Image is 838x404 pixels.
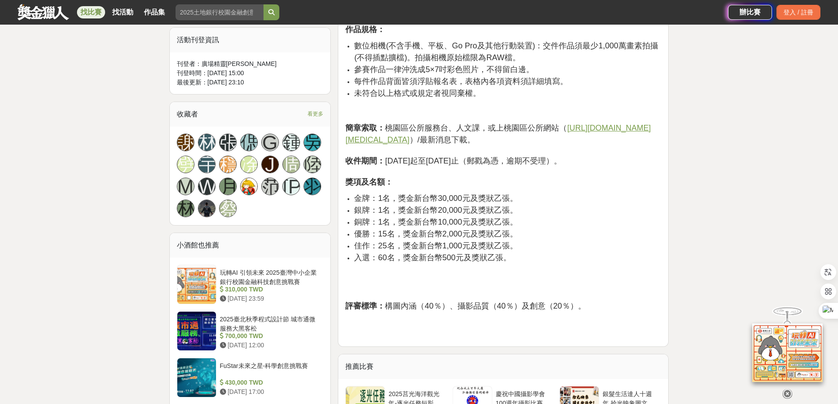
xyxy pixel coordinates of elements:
input: 2025土地銀行校園金融創意挑戰賽：從你出發 開啟智慧金融新頁 [176,4,263,20]
a: 蔡 [219,200,237,217]
div: 700,000 TWD [220,331,320,341]
a: 辦比賽 [728,5,772,20]
span: 金牌：1名，獎金新台幣30,000元及獎狀乙張。 [354,194,517,203]
span: 每件作品背面皆須浮貼報名表，表格內各項資料須詳細填寫。 [354,77,568,86]
span: 銅牌：1名，獎金新台幣10,000元及獎狀乙張。 [354,218,517,226]
span: 看更多 [307,109,323,119]
span: 桃園區公所服務台、人文課，或上桃園區公所網站（ [345,124,567,132]
div: [DATE] 12:00 [220,341,320,350]
a: 穩 [219,156,237,173]
div: [DATE] 17:00 [220,387,320,397]
strong: 簡章索取： [345,124,385,132]
a: M [177,178,194,195]
a: 劈 [177,156,194,173]
a: 林 [198,134,216,151]
a: G [261,134,279,151]
div: 最後更新： [DATE] 23:10 [177,78,324,87]
a: Avatar [240,178,258,195]
a: 偲 [240,134,258,151]
span: 未符合以上格式或規定者視同棄權。 [354,89,481,98]
span: [DATE]起至[DATE]止（郵戳為憑，逾期不受理）。 [345,157,561,165]
a: 凃 [240,156,258,173]
img: d2146d9a-e6f6-4337-9592-8cefde37ba6b.png [752,324,823,382]
span: 收藏者 [177,110,198,118]
a: [URL][DOMAIN_NAME][MEDICAL_DATA] [345,125,651,144]
a: 謝 [177,134,194,151]
a: 玩轉AI 引領未來 2025臺灣中小企業銀行校園金融科技創意挑戰賽 310,000 TWD [DATE] 23:59 [177,265,324,304]
a: 找比賽 [77,6,105,18]
a: 陸 [304,156,321,173]
a: 找活動 [109,6,137,18]
a: 張 [219,134,237,151]
strong: 獎項及名額： [345,178,393,186]
div: 推薦比賽 [338,354,668,379]
div: 活動刊登資訊 [170,28,331,52]
a: Avatar [198,200,216,217]
strong: 收件期間： [345,157,385,165]
a: 范 [261,178,279,195]
div: 登入 / 註冊 [776,5,820,20]
div: 430,000 TWD [220,378,320,387]
span: 數位相機(不含手機、平板、Go Pro及其他行動裝置)：交件作品須最少1,000萬畫素拍攝(不得插點擴檔)。拍攝相機原始檔限為RAW檔。 [354,41,658,62]
span: 構圖內涵（40％）、攝影品質（40％）及創意（20％）。 [345,302,586,310]
strong: 評審標準： [345,302,385,310]
div: 刊登時間： [DATE] 15:00 [177,69,324,78]
a: 2025臺北秋季程式設計節 城市通微服務大黑客松 700,000 TWD [DATE] 12:00 [177,311,324,351]
span: 優勝：15名，獎金新台幣2,000元及獎狀乙張。 [354,229,517,238]
div: FuStar未來之星-科學創意挑戰賽 [220,361,320,378]
u: [URL][DOMAIN_NAME][MEDICAL_DATA] [345,124,651,144]
div: 刊登者： 廣場精靈[PERSON_NAME] [177,59,324,69]
a: [PERSON_NAME] [282,178,300,195]
a: 鍾 [282,134,300,151]
a: FuStar未來之星-科學創意挑戰賽 430,000 TWD [DATE] 17:00 [177,358,324,397]
span: 入選：60名，獎金新台幣500元及獎狀乙張。 [354,253,511,262]
a: W [198,178,216,195]
a: J [261,156,279,173]
img: Avatar [198,200,215,217]
div: [DATE] 23:59 [220,294,320,303]
a: 周 [282,156,300,173]
a: 作品集 [140,6,168,18]
a: 月 [219,178,237,195]
div: 小酒館也推薦 [170,233,331,258]
img: Avatar [241,178,257,195]
div: 玩轉AI 引領未來 2025臺灣中小企業銀行校園金融科技創意挑戰賽 [220,268,320,285]
strong: 作品規格： [345,25,385,34]
span: 銀牌：1名，獎金新台幣20,000元及獎狀乙張。 [354,206,517,215]
span: ）/最新消息下載。 [410,135,475,144]
span: 參賽作品一律沖洗成5×7吋彩色照片，不得留白邊。 [354,65,534,74]
a: 吳 [304,134,321,151]
a: 羽 [304,178,321,195]
a: 宇 [198,156,216,173]
span: 佳作：25名，獎金新台幣1,000元及獎狀乙張。 [354,241,517,250]
div: 310,000 TWD [220,285,320,294]
a: 林 [177,200,194,217]
div: 2025臺北秋季程式設計節 城市通微服務大黑客松 [220,315,320,331]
